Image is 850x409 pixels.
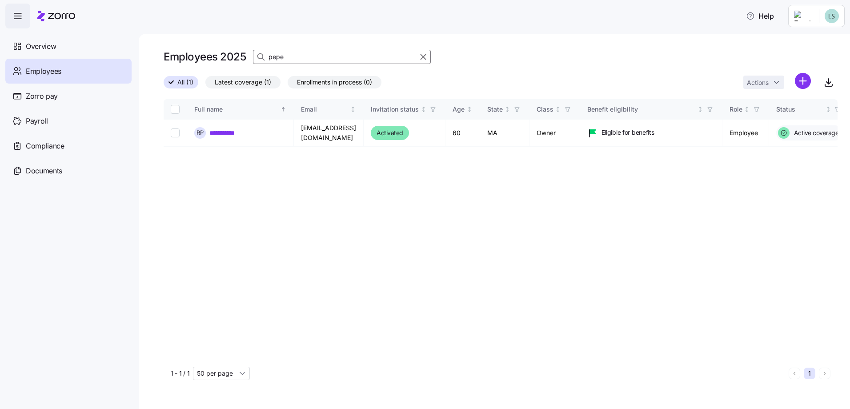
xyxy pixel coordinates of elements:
th: AgeNot sorted [445,99,480,120]
td: MA [480,120,529,147]
span: Actions [747,80,769,86]
div: Not sorted [421,106,427,112]
span: Latest coverage (1) [215,76,271,88]
a: Documents [5,158,132,183]
div: Benefit eligibility [587,104,696,114]
th: RoleNot sorted [722,99,769,120]
div: Not sorted [350,106,356,112]
div: Age [453,104,465,114]
th: Invitation statusNot sorted [364,99,445,120]
svg: add icon [795,73,811,89]
div: Not sorted [555,106,561,112]
div: Full name [194,104,279,114]
td: 60 [445,120,480,147]
div: Not sorted [744,106,750,112]
th: ClassNot sorted [529,99,580,120]
img: Employer logo [794,11,812,21]
span: Documents [26,165,62,176]
div: Invitation status [371,104,419,114]
img: d552751acb159096fc10a5bc90168bac [825,9,839,23]
th: EmailNot sorted [294,99,364,120]
td: [EMAIL_ADDRESS][DOMAIN_NAME] [294,120,364,147]
input: Search Employees [253,50,431,64]
span: Enrollments in process (0) [297,76,372,88]
h1: Employees 2025 [164,50,246,64]
a: Overview [5,34,132,59]
button: Next page [819,368,830,379]
div: Class [537,104,553,114]
a: Compliance [5,133,132,158]
div: Sorted ascending [280,106,286,112]
a: Payroll [5,108,132,133]
td: Employee [722,120,769,147]
a: Zorro pay [5,84,132,108]
span: Activated [377,128,403,138]
span: Eligible for benefits [601,128,654,137]
input: Select all records [171,105,180,114]
div: Role [730,104,742,114]
span: Active coverage [791,128,839,137]
span: All (1) [177,76,193,88]
span: Employees [26,66,61,77]
span: Compliance [26,140,64,152]
div: Email [301,104,349,114]
div: Not sorted [466,106,473,112]
button: 1 [804,368,815,379]
button: Previous page [789,368,800,379]
input: Select record 1 [171,128,180,137]
span: R P [196,130,204,136]
span: Overview [26,41,56,52]
div: Status [776,104,824,114]
a: Employees [5,59,132,84]
span: Payroll [26,116,48,127]
button: Help [739,7,781,25]
span: 1 - 1 / 1 [171,369,189,378]
button: Actions [743,76,784,89]
td: Owner [529,120,580,147]
div: Not sorted [697,106,703,112]
th: Full nameSorted ascending [187,99,294,120]
span: Zorro pay [26,91,58,102]
th: StateNot sorted [480,99,529,120]
th: Benefit eligibilityNot sorted [580,99,722,120]
div: Not sorted [825,106,831,112]
span: Help [746,11,774,21]
div: State [487,104,503,114]
div: Not sorted [504,106,510,112]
